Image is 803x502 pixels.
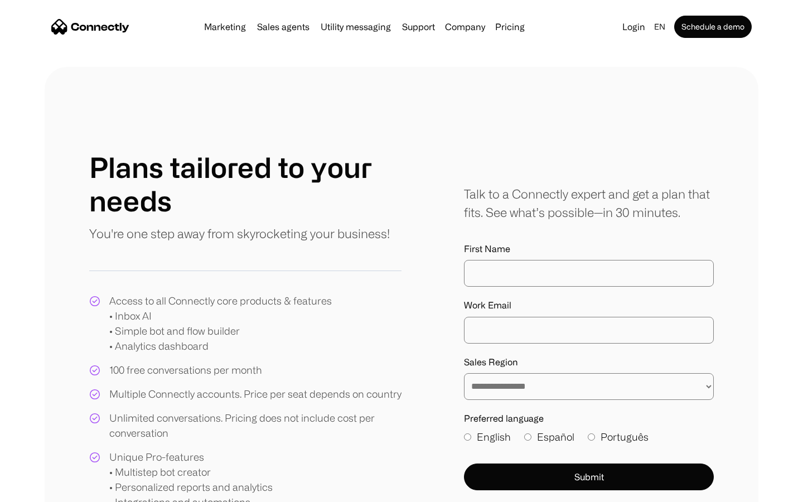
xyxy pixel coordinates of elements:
a: Login [618,19,650,35]
div: Access to all Connectly core products & features • Inbox AI • Simple bot and flow builder • Analy... [109,293,332,354]
label: First Name [464,244,714,254]
div: 100 free conversations per month [109,363,262,378]
div: Multiple Connectly accounts. Price per seat depends on country [109,387,401,402]
a: Support [398,22,439,31]
div: en [654,19,665,35]
div: Talk to a Connectly expert and get a plan that fits. See what’s possible—in 30 minutes. [464,185,714,221]
a: Marketing [200,22,250,31]
label: Sales Region [464,357,714,368]
a: Pricing [491,22,529,31]
div: Company [445,19,485,35]
label: Português [588,429,649,445]
a: Schedule a demo [674,16,752,38]
p: You're one step away from skyrocketing your business! [89,224,390,243]
a: Sales agents [253,22,314,31]
label: Español [524,429,574,445]
h1: Plans tailored to your needs [89,151,401,218]
button: Submit [464,464,714,490]
label: Preferred language [464,413,714,424]
label: Work Email [464,300,714,311]
ul: Language list [22,482,67,498]
input: English [464,433,471,441]
div: Unlimited conversations. Pricing does not include cost per conversation [109,411,401,441]
input: Português [588,433,595,441]
input: Español [524,433,531,441]
label: English [464,429,511,445]
aside: Language selected: English [11,481,67,498]
a: Utility messaging [316,22,395,31]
